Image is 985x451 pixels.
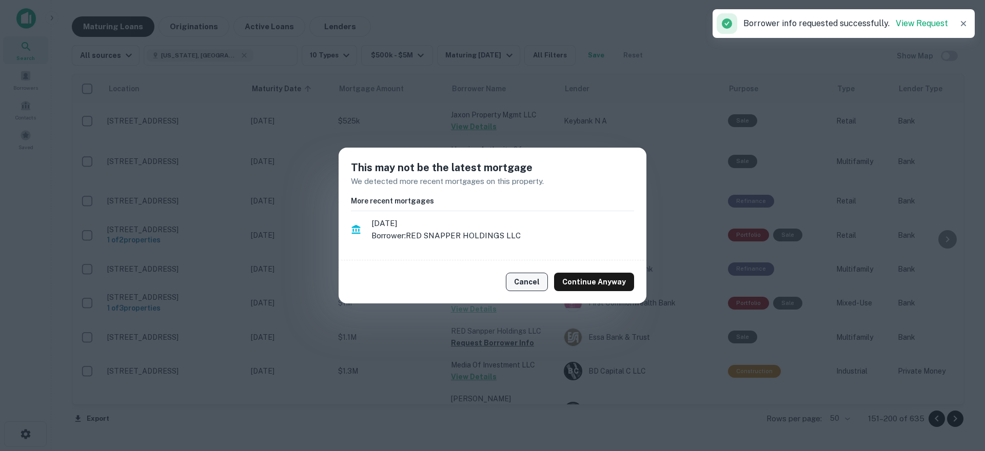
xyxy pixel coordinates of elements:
[351,195,634,207] h6: More recent mortgages
[371,217,634,230] span: [DATE]
[554,273,634,291] button: Continue Anyway
[351,175,634,188] p: We detected more recent mortgages on this property.
[506,273,548,291] button: Cancel
[351,160,634,175] h5: This may not be the latest mortgage
[743,17,948,30] p: Borrower info requested successfully.
[896,18,948,28] a: View Request
[934,369,985,418] iframe: Chat Widget
[371,230,634,242] p: Borrower: RED SNAPPER HOLDINGS LLC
